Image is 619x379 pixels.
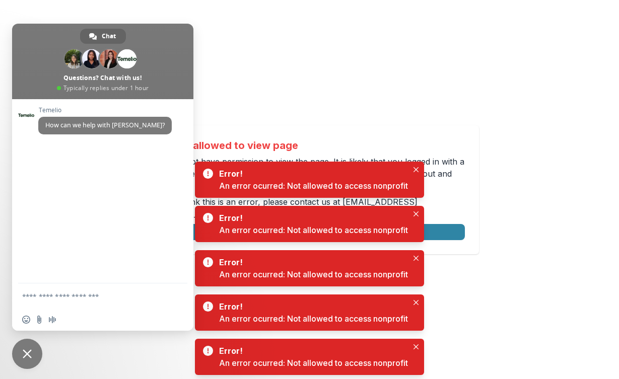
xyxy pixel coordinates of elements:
div: Error! [219,345,404,357]
h2: Not allowed to view page [172,139,298,151]
button: Close [410,252,422,264]
button: Close [410,208,422,220]
span: Temelio [38,107,172,114]
div: An error ocurred: Not allowed to access nonprofit [219,313,408,325]
span: Audio message [48,316,56,324]
div: Error! [219,168,404,180]
p: You do not have permission to view the page. It is likely that you logged in with a different ema... [156,156,465,192]
div: Chat [80,29,126,44]
button: Close [410,164,422,176]
div: An error ocurred: Not allowed to access nonprofit [219,224,408,236]
button: Close [410,341,422,353]
span: Chat [102,29,116,44]
div: Close chat [12,339,42,369]
div: Error! [219,256,404,268]
span: Insert an emoji [22,316,30,324]
div: Error! [219,300,404,313]
textarea: Compose your message... [22,292,161,301]
div: Error! [219,212,404,224]
div: An error ocurred: Not allowed to access nonprofit [219,180,408,192]
span: Send a file [35,316,43,324]
div: An error ocurred: Not allowed to access nonprofit [219,357,408,369]
div: An error ocurred: Not allowed to access nonprofit [219,268,408,280]
span: How can we help with [PERSON_NAME]? [45,121,165,129]
button: Close [410,296,422,309]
